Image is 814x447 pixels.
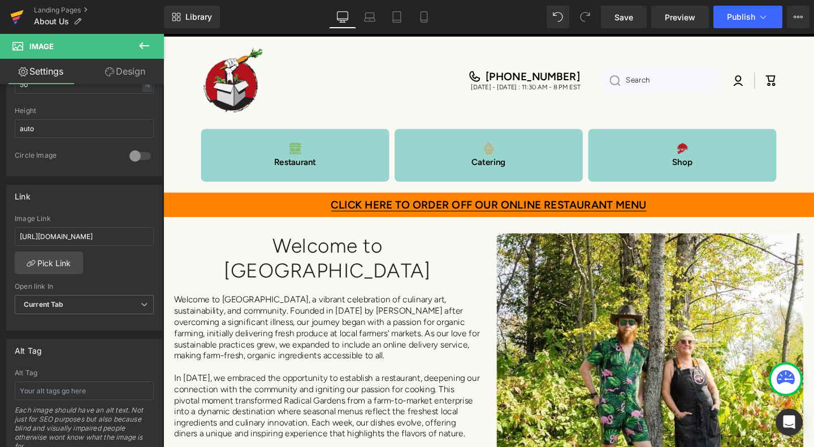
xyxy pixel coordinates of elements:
div: Alt Tag [15,340,42,355]
div: Image Link [15,215,154,223]
input: Your alt tags go here [15,381,154,400]
button: Search [461,35,480,63]
span: Image [29,42,54,51]
span: CLICK HERE TO ORDER OFF OUR ONLINE RESTAURANT MENU [176,172,508,187]
span: About Us [34,17,69,26]
input: auto [15,119,154,138]
div: Alt Tag [15,369,154,377]
button: More [787,6,809,28]
span: Save [614,11,633,23]
a: Catering [243,100,441,155]
a: Laptop [356,6,383,28]
b: Current Tab [24,300,64,309]
input: auto [15,75,154,94]
a: Logo [40,14,107,84]
div: Open link In [15,283,154,290]
a: Preview [651,6,709,28]
a: Tablet [383,6,410,28]
h1: Welcome to [GEOGRAPHIC_DATA] [11,210,334,262]
a: [PHONE_NUMBER] [322,37,438,52]
a: Desktop [329,6,356,28]
a: Design [84,59,166,84]
input: https://your-shop.myshopify.com [15,227,154,246]
div: Link [15,185,31,201]
p: [DATE] - [DATE] : 11:30 AM - 8 PM EST [322,52,438,61]
a: Restaurant [40,100,237,155]
button: Redo [574,6,596,28]
div: Open Intercom Messenger [776,409,803,436]
a: Pick Link [15,251,83,274]
span: Publish [727,12,755,21]
div: Height [15,107,154,115]
a: Shop [447,100,644,155]
a: Landing Pages [34,6,164,15]
p: In [DATE], we embraced the opportunity to establish a restaurant, deepening our connection with t... [11,356,334,427]
button: Undo [547,6,569,28]
span: Library [185,12,212,22]
p: Welcome to [GEOGRAPHIC_DATA], a vibrant celebration of culinary art, sustainability, and communit... [11,274,334,344]
button: Publish [713,6,782,28]
div: Circle Image [15,151,118,163]
div: % [142,77,152,92]
input: Search [461,35,587,63]
span: Preview [665,11,695,23]
a: Mobile [410,6,438,28]
a: New Library [164,6,220,28]
img: Radical Gardens [40,14,107,84]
